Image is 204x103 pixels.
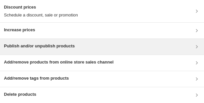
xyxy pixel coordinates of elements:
[4,4,78,11] h3: Discount prices
[4,91,36,98] h3: Delete products
[4,59,114,65] h3: Add/remove products from online store sales channel
[4,12,78,18] p: Schedule a discount, sale or promotion
[4,27,35,33] h3: Increase prices
[4,43,75,49] h3: Publish and/or unpublish products
[4,75,69,82] h3: Add/remove tags from products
